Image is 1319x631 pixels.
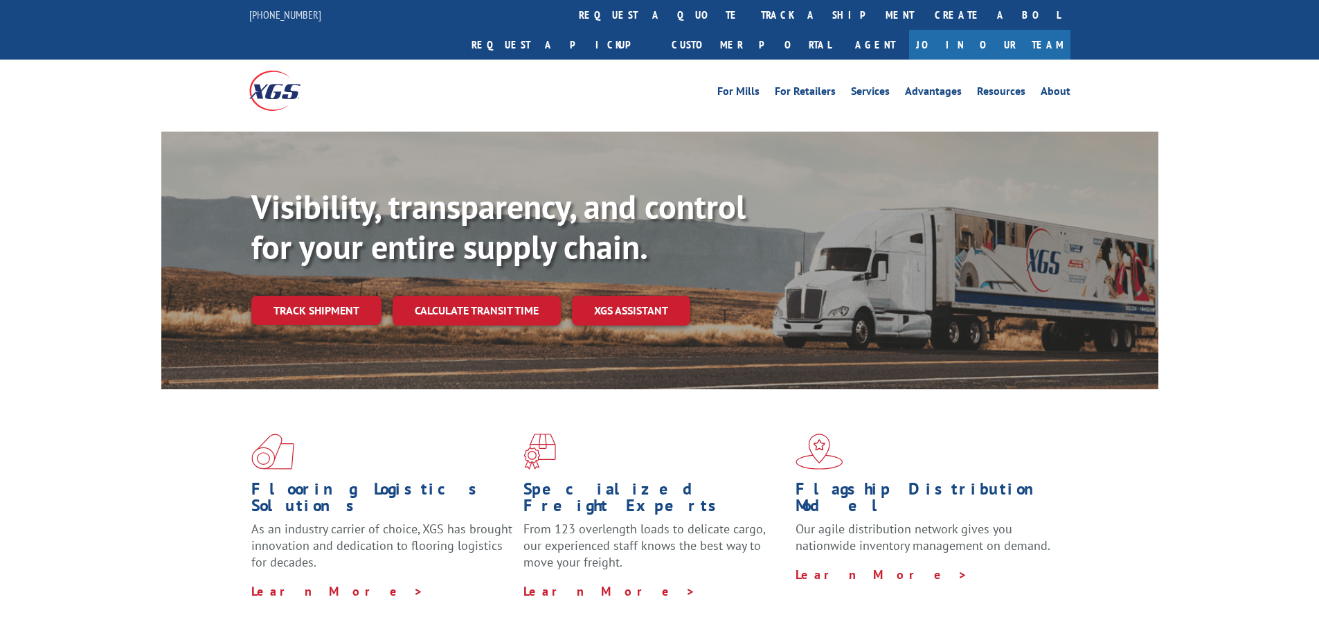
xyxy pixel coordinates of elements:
a: Services [851,86,890,101]
h1: Flagship Distribution Model [796,481,1057,521]
a: Track shipment [251,296,382,325]
a: Learn More > [251,583,424,599]
a: Learn More > [523,583,696,599]
span: Our agile distribution network gives you nationwide inventory management on demand. [796,521,1050,553]
a: For Mills [717,86,760,101]
a: Join Our Team [909,30,1070,60]
a: About [1041,86,1070,101]
span: As an industry carrier of choice, XGS has brought innovation and dedication to flooring logistics... [251,521,512,570]
a: XGS ASSISTANT [572,296,690,326]
img: xgs-icon-total-supply-chain-intelligence-red [251,434,294,470]
a: Request a pickup [461,30,661,60]
a: Learn More > [796,567,968,583]
a: Customer Portal [661,30,841,60]
a: For Retailers [775,86,836,101]
h1: Flooring Logistics Solutions [251,481,513,521]
a: Agent [841,30,909,60]
a: Advantages [905,86,962,101]
p: From 123 overlength loads to delicate cargo, our experienced staff knows the best way to move you... [523,521,785,583]
a: Resources [977,86,1025,101]
img: xgs-icon-focused-on-flooring-red [523,434,556,470]
img: xgs-icon-flagship-distribution-model-red [796,434,843,470]
b: Visibility, transparency, and control for your entire supply chain. [251,185,746,268]
a: [PHONE_NUMBER] [249,8,321,21]
a: Calculate transit time [393,296,561,326]
h1: Specialized Freight Experts [523,481,785,521]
